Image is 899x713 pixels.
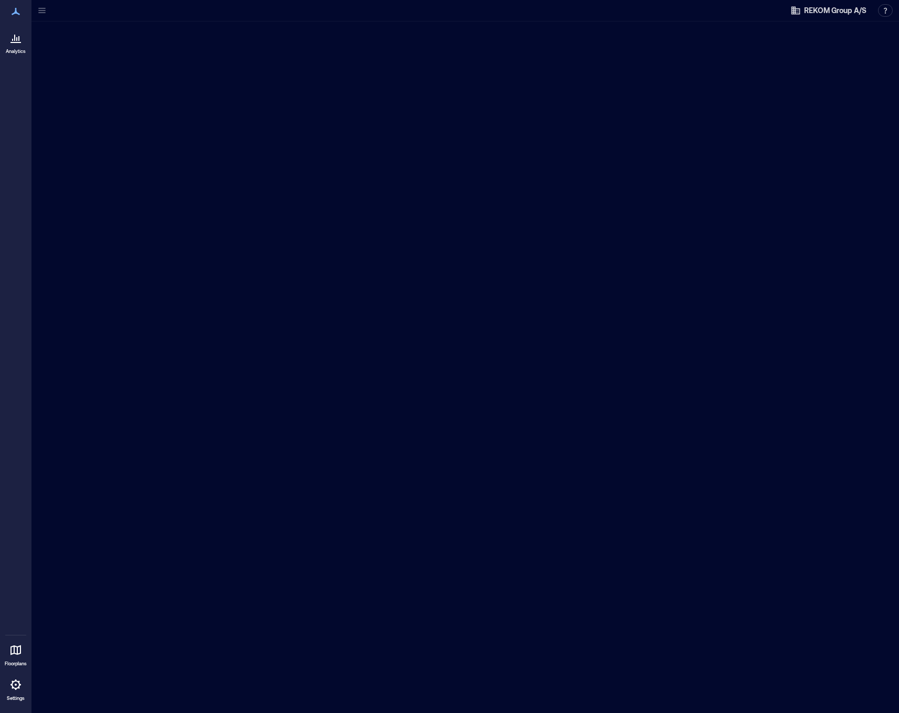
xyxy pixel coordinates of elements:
span: REKOM Group A/S [804,5,866,16]
p: Floorplans [5,661,27,667]
a: Analytics [3,25,29,58]
button: REKOM Group A/S [787,2,870,19]
a: Settings [3,672,28,705]
p: Analytics [6,48,26,55]
p: Settings [7,695,25,701]
a: Floorplans [2,638,30,670]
